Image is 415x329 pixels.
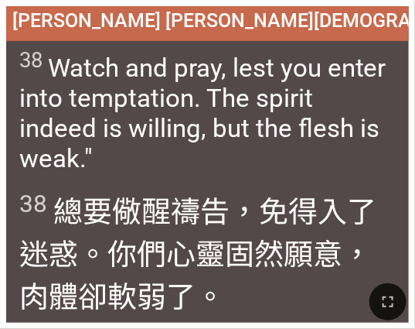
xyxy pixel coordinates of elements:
span: 總要儆醒 [19,188,396,316]
span: Watch and pray, lest you enter into temptation. The spirit indeed is willing, but the flesh is we... [19,47,396,173]
wg1519: 迷惑 [19,238,372,314]
wg3363: 入 [19,195,376,314]
wg1127: 禱告 [19,195,376,314]
sup: 38 [19,190,47,218]
wg4336: ，免得 [19,195,376,314]
wg3986: 。你們心靈 [19,238,372,314]
sup: 38 [19,47,43,73]
wg1525: 了 [19,195,376,314]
